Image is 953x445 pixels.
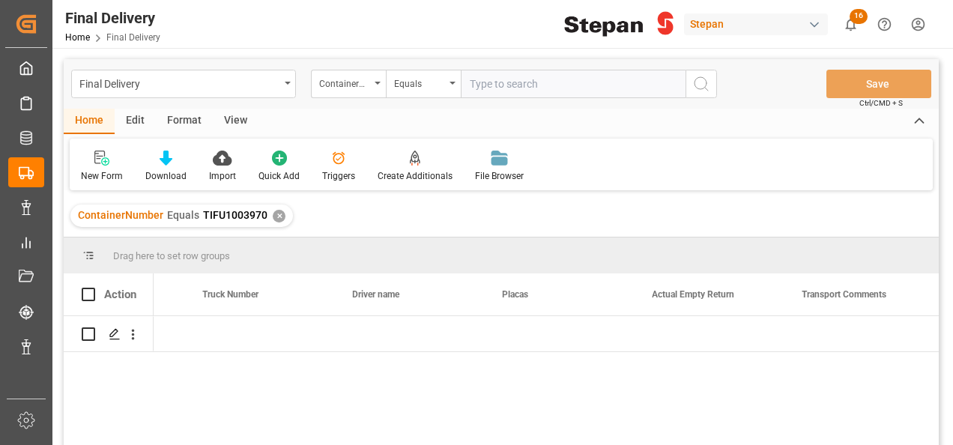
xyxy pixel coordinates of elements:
[352,289,399,300] span: Driver name
[65,7,160,29] div: Final Delivery
[104,288,136,301] div: Action
[213,109,258,134] div: View
[65,32,90,43] a: Home
[202,289,258,300] span: Truck Number
[78,209,163,221] span: ContainerNumber
[859,97,903,109] span: Ctrl/CMD + S
[167,209,199,221] span: Equals
[461,70,686,98] input: Type to search
[564,11,674,37] img: Stepan_Company_logo.svg.png_1713531530.png
[684,13,828,35] div: Stepan
[684,10,834,38] button: Stepan
[686,70,717,98] button: search button
[311,70,386,98] button: open menu
[273,210,285,222] div: ✕
[834,7,868,41] button: show 16 new notifications
[81,169,123,183] div: New Form
[322,169,355,183] div: Triggers
[319,73,370,91] div: ContainerNumber
[850,9,868,24] span: 16
[394,73,445,91] div: Equals
[475,169,524,183] div: File Browser
[386,70,461,98] button: open menu
[802,289,886,300] span: Transport Comments
[71,70,296,98] button: open menu
[115,109,156,134] div: Edit
[209,169,236,183] div: Import
[113,250,230,261] span: Drag here to set row groups
[156,109,213,134] div: Format
[64,109,115,134] div: Home
[64,316,154,352] div: Press SPACE to select this row.
[203,209,267,221] span: TIFU1003970
[502,289,528,300] span: Placas
[145,169,187,183] div: Download
[868,7,901,41] button: Help Center
[826,70,931,98] button: Save
[79,73,279,92] div: Final Delivery
[258,169,300,183] div: Quick Add
[652,289,734,300] span: Actual Empty Return
[378,169,453,183] div: Create Additionals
